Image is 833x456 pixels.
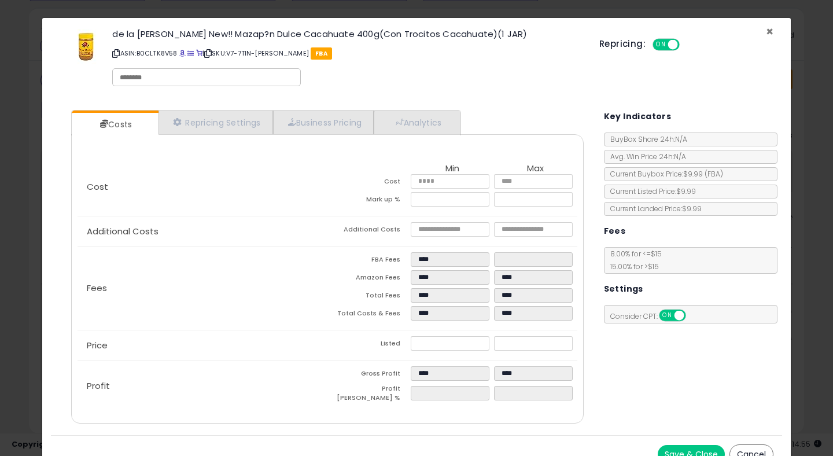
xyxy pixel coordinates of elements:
[196,49,202,58] a: Your listing only
[604,282,643,296] h5: Settings
[112,30,582,38] h3: de la [PERSON_NAME] New!! Mazap?n Dulce Cacahuate 400g(Con Trocitos Cacahuate)(1 JAR)
[78,341,327,350] p: Price
[327,384,411,406] td: Profit [PERSON_NAME] %
[605,152,686,161] span: Avg. Win Price 24h: N/A
[605,204,702,214] span: Current Landed Price: $9.99
[599,39,646,49] h5: Repricing:
[78,284,327,293] p: Fees
[187,49,194,58] a: All offer listings
[660,311,674,321] span: ON
[605,249,662,271] span: 8.00 % for <= $15
[68,30,103,64] img: 31TuXyqYnxL._SL60_.jpg
[112,44,582,62] p: ASIN: B0CLTK8V58 | SKU: V7-7TIN-[PERSON_NAME]
[78,182,327,192] p: Cost
[273,111,374,134] a: Business Pricing
[766,23,773,40] span: ×
[78,227,327,236] p: Additional Costs
[327,288,411,306] td: Total Fees
[327,366,411,384] td: Gross Profit
[605,186,696,196] span: Current Listed Price: $9.99
[327,270,411,288] td: Amazon Fees
[705,169,723,179] span: ( FBA )
[179,49,186,58] a: BuyBox page
[604,224,626,238] h5: Fees
[654,40,668,50] span: ON
[327,222,411,240] td: Additional Costs
[411,164,494,174] th: Min
[72,113,157,136] a: Costs
[327,306,411,324] td: Total Costs & Fees
[683,169,723,179] span: $9.99
[327,192,411,210] td: Mark up %
[311,47,332,60] span: FBA
[604,109,672,124] h5: Key Indicators
[678,40,696,50] span: OFF
[605,311,701,321] span: Consider CPT:
[78,381,327,391] p: Profit
[605,169,723,179] span: Current Buybox Price:
[684,311,702,321] span: OFF
[605,134,687,144] span: BuyBox Share 24h: N/A
[374,111,459,134] a: Analytics
[494,164,577,174] th: Max
[327,336,411,354] td: Listed
[605,262,659,271] span: 15.00 % for > $15
[327,252,411,270] td: FBA Fees
[327,174,411,192] td: Cost
[159,111,273,134] a: Repricing Settings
